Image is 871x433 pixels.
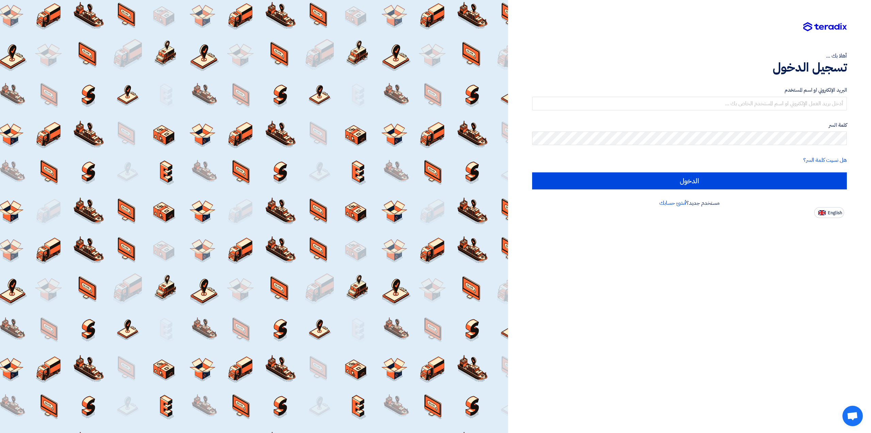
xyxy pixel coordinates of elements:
[532,199,847,207] div: مستخدم جديد؟
[532,172,847,189] input: الدخول
[814,207,844,218] button: English
[659,199,686,207] a: أنشئ حسابك
[818,210,826,215] img: en-US.png
[532,121,847,129] label: كلمة السر
[842,406,863,426] div: Open chat
[828,211,842,215] span: English
[803,156,847,164] a: هل نسيت كلمة السر؟
[532,86,847,94] label: البريد الإلكتروني او اسم المستخدم
[532,97,847,110] input: أدخل بريد العمل الإلكتروني او اسم المستخدم الخاص بك ...
[532,60,847,75] h1: تسجيل الدخول
[803,22,847,32] img: Teradix logo
[532,52,847,60] div: أهلا بك ...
